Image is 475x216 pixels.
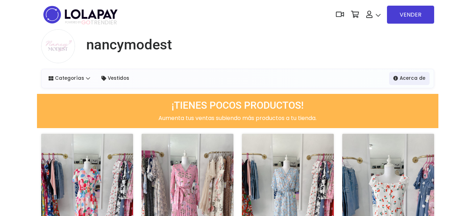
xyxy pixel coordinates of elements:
[97,72,133,85] a: Vestidos
[44,72,95,85] a: Categorías
[81,36,172,53] a: nancymodest
[41,4,120,26] img: logo
[387,6,434,24] a: VENDER
[41,114,434,122] p: Aumenta tus ventas subiendo más productos a tu tienda.
[65,19,117,26] span: TRENDIER
[81,18,90,26] span: GO
[65,20,81,24] span: POWERED BY
[86,36,172,53] h1: nancymodest
[41,100,434,112] h3: ¡TIENES POCOS PRODUCTOS!
[389,72,430,85] a: Acerca de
